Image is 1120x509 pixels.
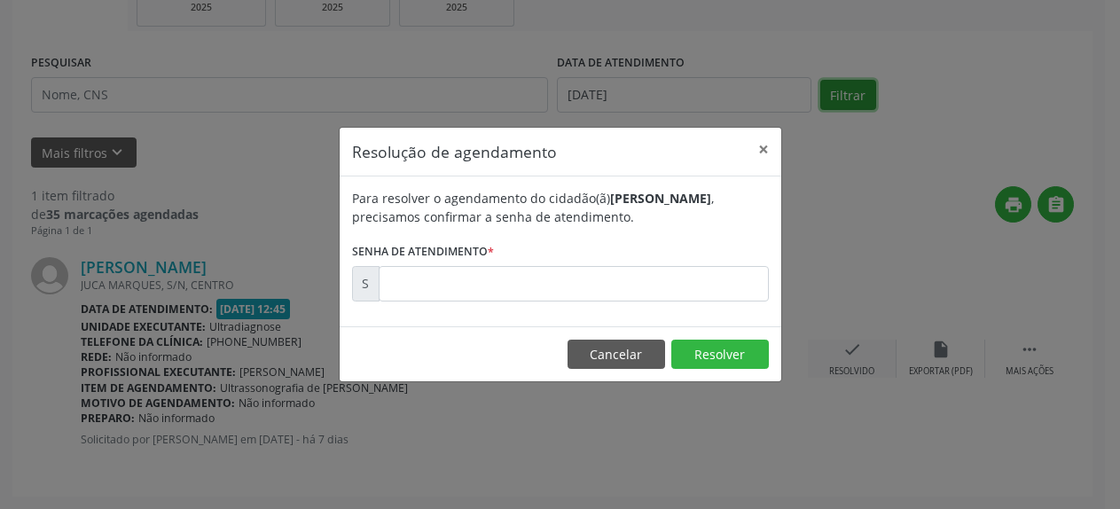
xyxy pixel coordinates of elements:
[352,140,557,163] h5: Resolução de agendamento
[352,189,769,226] div: Para resolver o agendamento do cidadão(ã) , precisamos confirmar a senha de atendimento.
[352,266,380,301] div: S
[352,239,494,266] label: Senha de atendimento
[746,128,781,171] button: Close
[671,340,769,370] button: Resolver
[568,340,665,370] button: Cancelar
[610,190,711,207] b: [PERSON_NAME]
